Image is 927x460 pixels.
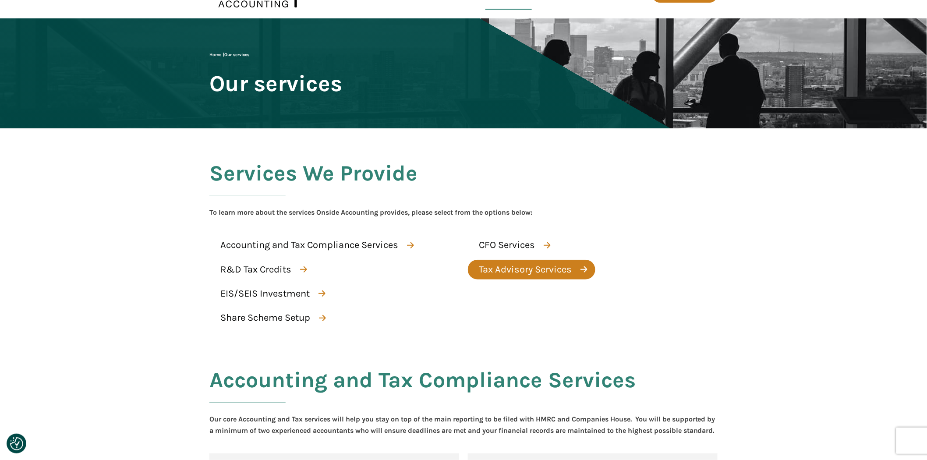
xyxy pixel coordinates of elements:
a: Tax Advisory Services [468,260,595,280]
div: Tax Advisory Services [479,262,572,277]
div: Share Scheme Setup [220,310,310,326]
a: Accounting and Tax Compliance Services [209,235,422,255]
a: Share Scheme Setup [209,308,334,328]
div: CFO Services [479,237,535,253]
a: EIS/SEIS Investment [209,284,333,304]
span: | [209,52,249,57]
div: EIS/SEIS Investment [220,286,310,301]
a: CFO Services [468,235,559,255]
span: Our services [224,52,249,57]
div: R&D Tax Credits [220,262,291,277]
img: Revisit consent button [10,437,23,450]
span: Our services [209,71,342,96]
div: To learn more about the services Onside Accounting provides, please select from the options below: [209,207,532,218]
a: Home [209,52,221,57]
div: Accounting and Tax Compliance Services [220,237,398,253]
div: Our core Accounting and Tax services will help you stay on top of the main reporting to be filed ... [209,414,718,436]
button: Consent Preferences [10,437,23,450]
h2: Accounting and Tax Compliance Services [209,368,636,414]
a: R&D Tax Credits [209,260,315,280]
h2: Services We Provide [209,161,418,207]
